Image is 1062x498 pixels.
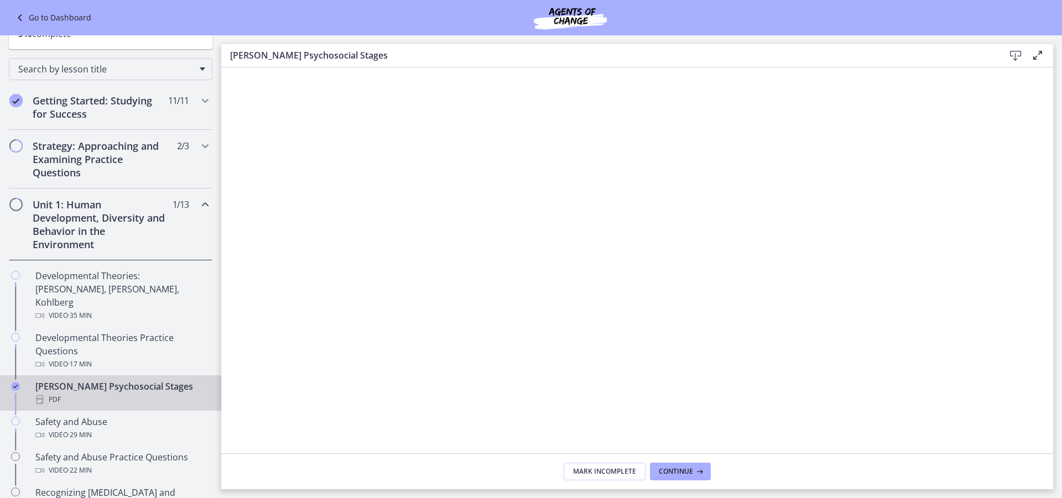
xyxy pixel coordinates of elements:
[659,467,693,476] span: Continue
[11,382,20,391] i: Completed
[573,467,636,476] span: Mark Incomplete
[68,428,92,442] span: · 29 min
[650,463,711,480] button: Continue
[35,428,208,442] div: Video
[35,380,208,406] div: [PERSON_NAME] Psychosocial Stages
[35,358,208,371] div: Video
[33,94,168,120] h2: Getting Started: Studying for Success
[177,139,189,153] span: 2 / 3
[504,4,637,31] img: Agents of Change
[68,464,92,477] span: · 22 min
[35,331,208,371] div: Developmental Theories Practice Questions
[18,63,194,75] span: Search by lesson title
[173,198,189,211] span: 1 / 13
[35,415,208,442] div: Safety and Abuse
[35,464,208,477] div: Video
[35,269,208,322] div: Developmental Theories: [PERSON_NAME], [PERSON_NAME], Kohlberg
[168,94,189,107] span: 11 / 11
[33,198,168,251] h2: Unit 1: Human Development, Diversity and Behavior in the Environment
[68,309,92,322] span: · 35 min
[35,309,208,322] div: Video
[35,393,208,406] div: PDF
[35,450,208,477] div: Safety and Abuse Practice Questions
[9,94,23,107] i: Completed
[13,11,91,24] a: Go to Dashboard
[68,358,92,371] span: · 17 min
[564,463,645,480] button: Mark Incomplete
[230,49,987,62] h3: [PERSON_NAME] Psychosocial Stages
[9,58,212,80] div: Search by lesson title
[33,139,168,179] h2: Strategy: Approaching and Examining Practice Questions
